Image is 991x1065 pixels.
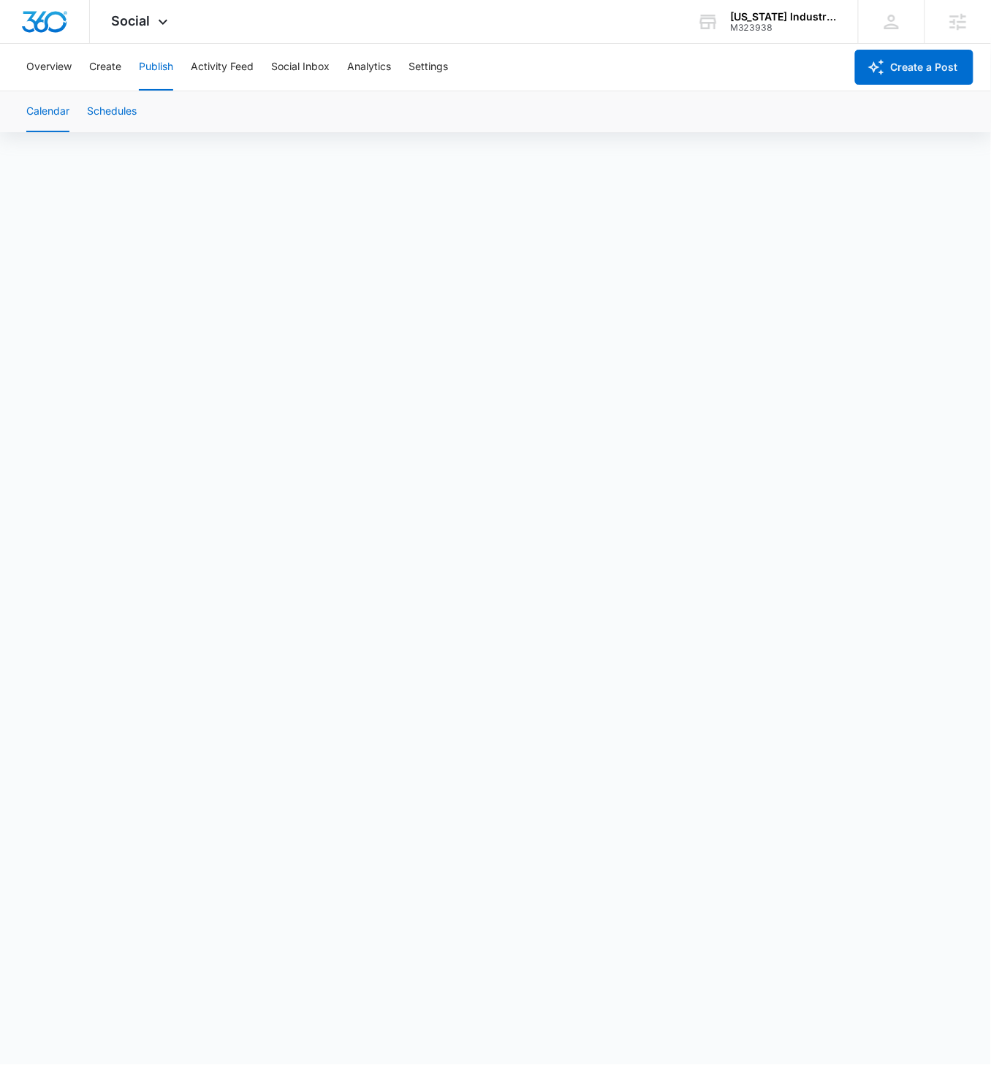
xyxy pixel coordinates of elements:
[730,11,837,23] div: account name
[26,91,69,132] button: Calendar
[855,50,973,85] button: Create a Post
[26,44,72,91] button: Overview
[409,44,448,91] button: Settings
[191,44,254,91] button: Activity Feed
[730,23,837,33] div: account id
[347,44,391,91] button: Analytics
[87,91,137,132] button: Schedules
[139,44,173,91] button: Publish
[112,13,151,28] span: Social
[271,44,330,91] button: Social Inbox
[89,44,121,91] button: Create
